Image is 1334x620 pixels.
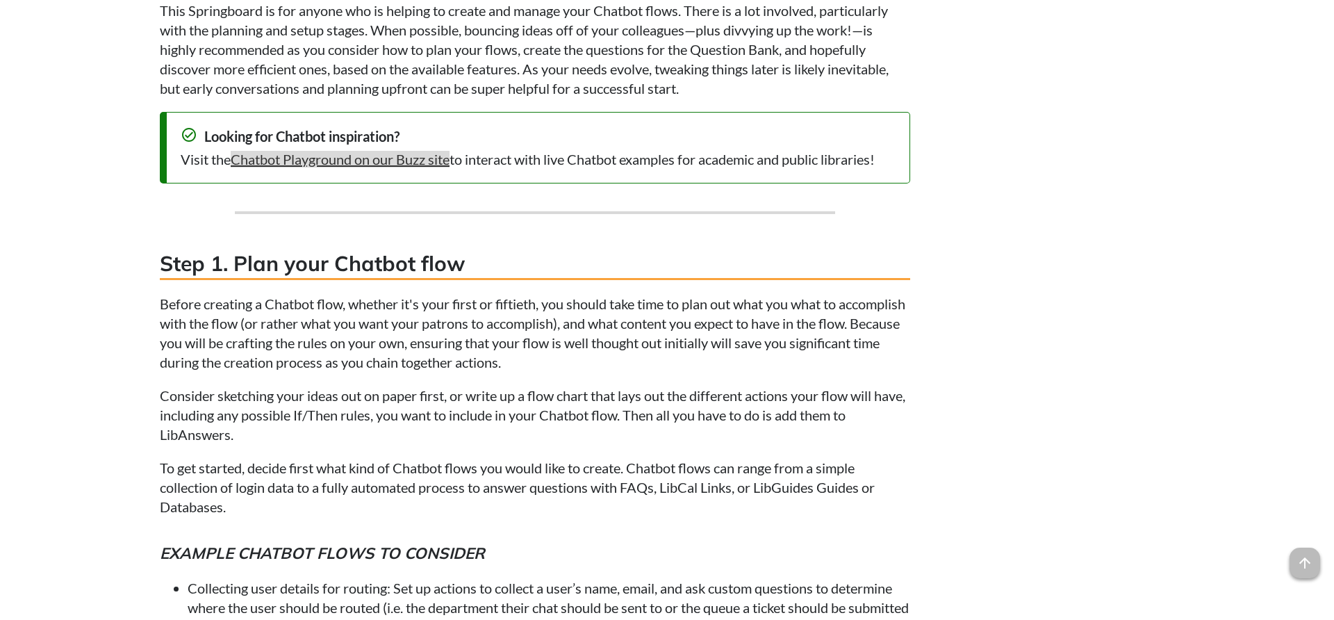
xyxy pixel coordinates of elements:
a: Chatbot Playground on our Buzz site [231,151,450,168]
p: Consider sketching your ideas out on paper first, or write up a flow chart that lays out the diff... [160,386,910,444]
div: Visit the to interact with live Chatbot examples for academic and public libraries! [181,149,896,169]
a: arrow_upward [1290,549,1320,566]
p: This Springboard is for anyone who is helping to create and manage your Chatbot flows. There is a... [160,1,910,98]
p: Before creating a Chatbot flow, whether it's your first or fiftieth, you should take time to plan... [160,294,910,372]
span: arrow_upward [1290,548,1320,578]
h3: Step 1. Plan your Chatbot flow [160,249,910,280]
div: Looking for Chatbot inspiration? [181,127,896,146]
h5: Example Chatbot flows to consider [160,542,910,564]
p: To get started, decide first what kind of Chatbot flows you would like to create. Chatbot flows c... [160,458,910,516]
span: check_circle [181,127,197,143]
